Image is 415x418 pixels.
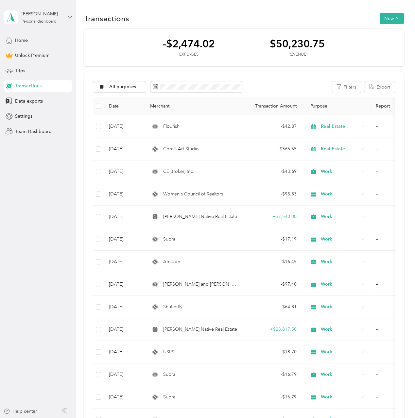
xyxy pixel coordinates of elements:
[321,348,359,356] span: Work
[15,37,28,44] span: Home
[163,145,199,153] span: Corelli Art Studio
[163,213,237,220] span: [PERSON_NAME] Native Real Estate
[248,258,297,265] div: - $16.45
[248,213,297,220] div: + $7,540.00
[22,20,57,24] div: Personal dashboard
[248,303,297,310] div: - $64.81
[321,326,359,333] span: Work
[15,67,25,74] span: Trips
[248,236,297,243] div: - $17.19
[104,115,145,138] td: [DATE]
[248,123,297,130] div: - $42.87
[104,206,145,228] td: [DATE]
[380,13,404,24] button: New
[104,341,145,363] td: [DATE]
[163,258,180,265] span: Amazon
[163,123,180,130] span: Flourish
[163,303,182,310] span: Shutterfly
[104,160,145,183] td: [DATE]
[248,393,297,401] div: - $16.79
[163,326,237,333] span: [PERSON_NAME] Native Real Estate
[104,97,145,115] th: Date
[84,15,129,22] h1: Transactions
[15,98,43,105] span: Data exports
[104,228,145,251] td: [DATE]
[378,381,415,418] iframe: Everlance-gr Chat Button Frame
[109,85,136,89] span: All purposes
[22,10,62,17] div: [PERSON_NAME]
[248,168,297,175] div: - $43.69
[243,97,302,115] th: Transaction Amount
[104,138,145,160] td: [DATE]
[15,128,52,135] span: Team Dashboard
[321,145,359,153] span: Real Estate
[104,386,145,409] td: [DATE]
[248,281,297,288] div: - $97.40
[248,371,297,378] div: - $16.79
[104,318,145,341] td: [DATE]
[321,236,359,243] span: Work
[364,81,395,93] button: Export
[307,103,328,109] span: Purpose
[321,393,359,401] span: Work
[104,251,145,273] td: [DATE]
[104,183,145,206] td: [DATE]
[163,236,175,243] span: Supra
[321,168,359,175] span: Work
[321,303,359,310] span: Work
[321,371,359,378] span: Work
[270,52,325,58] div: Revenue
[163,393,175,401] span: Supra
[163,371,175,378] span: Supra
[248,348,297,356] div: - $18.70
[321,191,359,198] span: Work
[163,52,215,58] div: Expenses
[145,97,243,115] th: Merchant
[15,52,49,59] span: Unlock Premium
[270,38,325,49] div: $50,230.75
[332,81,361,93] button: Filters
[248,326,297,333] div: + $23,817.50
[163,38,215,49] div: -$2,474.02
[163,348,174,356] span: USPS
[321,123,359,130] span: Real Estate
[163,281,238,288] span: [PERSON_NAME] and [PERSON_NAME]
[4,408,37,415] button: Help center
[321,213,359,220] span: Work
[104,273,145,296] td: [DATE]
[163,168,194,175] span: CE Broker, Inc.
[15,113,32,120] span: Settings
[104,296,145,318] td: [DATE]
[15,82,42,89] span: Transactions
[104,363,145,386] td: [DATE]
[248,145,297,153] div: - $365.55
[248,191,297,198] div: - $95.83
[321,258,359,265] span: Work
[321,281,359,288] span: Work
[163,191,223,198] span: Women's Council of Realtors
